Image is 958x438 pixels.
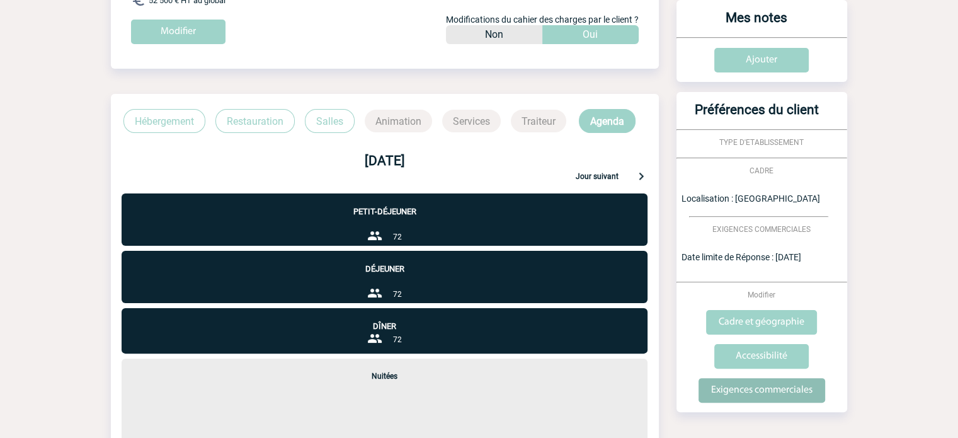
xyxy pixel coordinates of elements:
p: Non [485,25,503,44]
span: TYPE D'ETABLISSEMENT [719,138,804,147]
p: Agenda [579,109,636,133]
p: Dîner [122,308,647,331]
img: group-24-px-b.png [367,285,382,301]
span: 72 [392,290,401,299]
span: CADRE [750,166,773,175]
span: 72 [392,335,401,344]
h3: Préférences du client [681,102,832,129]
p: Salles [305,109,355,133]
span: Date limite de Réponse : [DATE] [681,252,801,262]
p: Restauration [215,109,295,133]
p: Hébergement [123,109,205,133]
b: [DATE] [365,153,405,168]
span: EXIGENCES COMMERCIALES [712,225,811,234]
p: Déjeuner [122,251,647,274]
span: Modifications du cahier des charges par le client ? [446,14,639,25]
span: Modifier [748,291,775,299]
input: Cadre et géographie [706,310,817,335]
p: Oui [583,25,598,44]
p: Animation [365,110,432,132]
p: Petit-déjeuner [122,193,647,216]
p: Services [442,110,501,132]
img: keyboard-arrow-right-24-px.png [634,168,649,183]
input: Exigences commerciales [699,378,825,403]
p: Jour suivant [576,172,619,183]
p: Traiteur [511,110,566,132]
input: Ajouter [714,48,809,72]
img: group-24-px-b.png [367,228,382,243]
h3: Mes notes [681,10,832,37]
p: Nuitées [122,359,647,381]
span: 72 [392,233,401,241]
input: Modifier [131,20,225,44]
span: Localisation : [GEOGRAPHIC_DATA] [681,193,820,204]
img: group-24-px-b.png [367,331,382,346]
input: Accessibilité [714,344,809,369]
